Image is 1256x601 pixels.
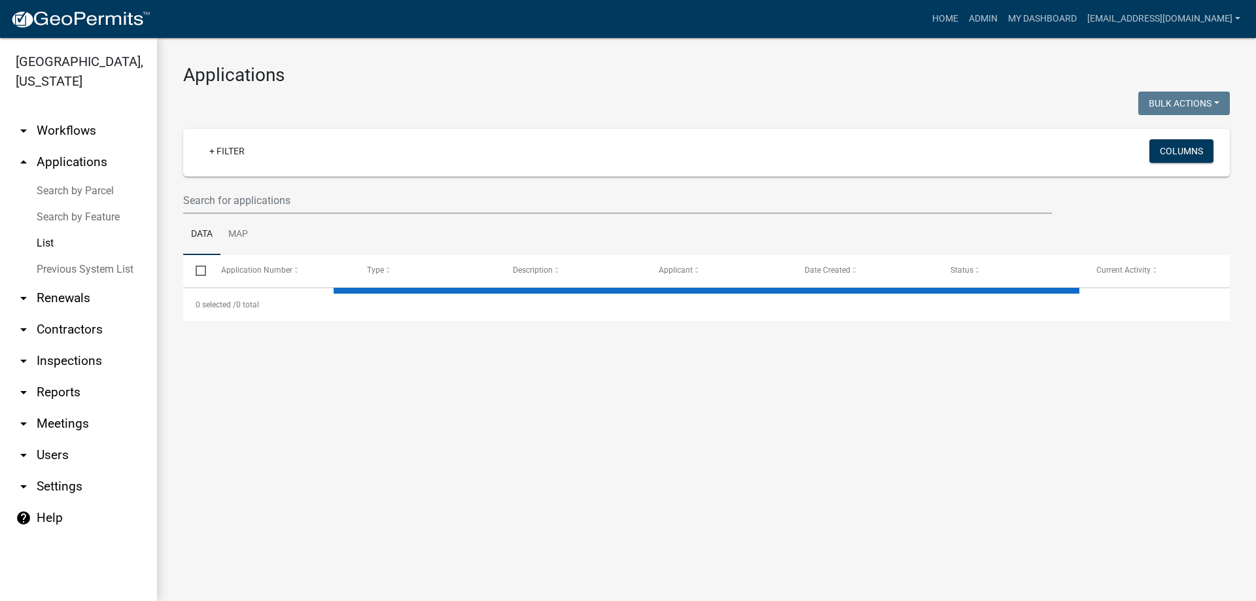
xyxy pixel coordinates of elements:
[220,214,256,256] a: Map
[646,255,792,286] datatable-header-cell: Applicant
[1084,255,1230,286] datatable-header-cell: Current Activity
[16,510,31,526] i: help
[208,255,354,286] datatable-header-cell: Application Number
[16,416,31,432] i: arrow_drop_down
[221,266,292,275] span: Application Number
[1149,139,1213,163] button: Columns
[199,139,255,163] a: + Filter
[183,187,1052,214] input: Search for applications
[927,7,964,31] a: Home
[1096,266,1151,275] span: Current Activity
[16,123,31,139] i: arrow_drop_down
[367,266,384,275] span: Type
[16,479,31,494] i: arrow_drop_down
[964,7,1003,31] a: Admin
[196,300,236,309] span: 0 selected /
[16,290,31,306] i: arrow_drop_down
[183,214,220,256] a: Data
[16,322,31,337] i: arrow_drop_down
[1003,7,1082,31] a: My Dashboard
[16,154,31,170] i: arrow_drop_up
[513,266,553,275] span: Description
[500,255,646,286] datatable-header-cell: Description
[792,255,938,286] datatable-header-cell: Date Created
[951,266,973,275] span: Status
[938,255,1084,286] datatable-header-cell: Status
[659,266,693,275] span: Applicant
[1082,7,1246,31] a: [EMAIL_ADDRESS][DOMAIN_NAME]
[354,255,500,286] datatable-header-cell: Type
[16,353,31,369] i: arrow_drop_down
[183,64,1230,86] h3: Applications
[805,266,850,275] span: Date Created
[16,447,31,463] i: arrow_drop_down
[16,385,31,400] i: arrow_drop_down
[1138,92,1230,115] button: Bulk Actions
[183,288,1230,321] div: 0 total
[183,255,208,286] datatable-header-cell: Select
